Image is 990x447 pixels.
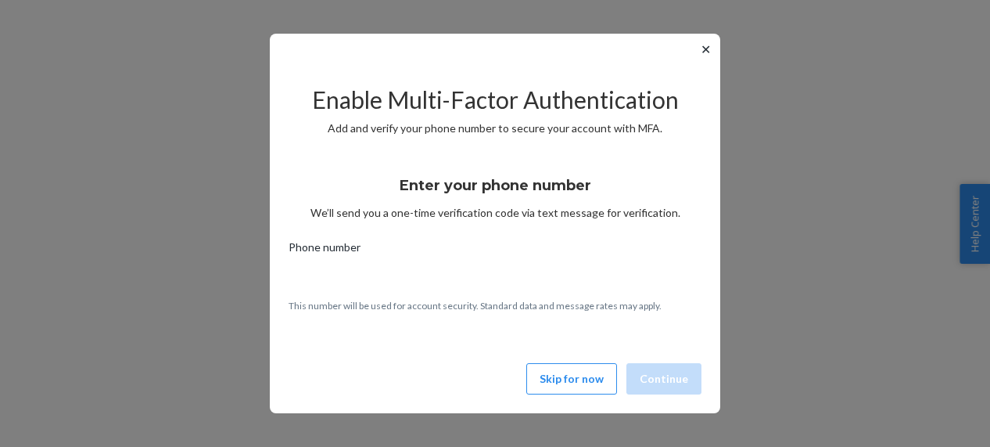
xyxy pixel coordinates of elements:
button: ✕ [698,40,714,59]
button: Continue [626,363,701,395]
h2: Enable Multi-Factor Authentication [289,87,701,113]
h3: Enter your phone number [400,175,591,196]
span: Phone number [289,240,360,261]
button: Skip for now [526,363,617,395]
div: We’ll send you a one-time verification code via text message for verification. [289,163,701,221]
p: This number will be used for account security. Standard data and message rates may apply. [289,299,701,312]
p: Add and verify your phone number to secure your account with MFA. [289,121,701,136]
